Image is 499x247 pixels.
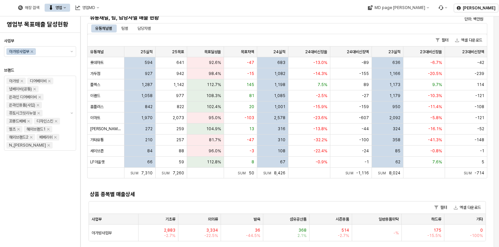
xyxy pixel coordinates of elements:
[246,82,254,87] span: 145
[313,104,327,109] span: -15.9%
[206,93,221,98] span: 108.3%
[316,93,327,98] span: -2.5%
[164,228,175,233] span: 2,883
[477,82,484,87] span: 114
[37,112,40,114] div: Remove 퓨토시크릿리뉴얼
[389,71,400,76] span: 1,166
[90,104,104,109] span: 홈플러스
[133,24,155,32] div: 담당자별
[274,171,285,175] span: 8,426
[147,159,153,165] span: 66
[164,233,175,238] span: -2.7%
[147,148,153,154] span: 84
[277,60,285,65] span: 683
[432,159,442,165] span: 7.6%
[470,233,483,238] span: -100%
[145,104,153,109] span: 842
[359,71,369,76] span: -155
[313,126,327,132] span: -13.8%
[389,93,400,98] span: 1,179
[391,16,483,22] p: 단위: 백만원
[364,82,369,87] span: 89
[428,71,442,76] span: -20.5%
[209,115,221,120] span: 95.0%
[30,78,47,84] div: 디어베이비
[252,159,254,165] span: 8
[434,4,451,12] div: Menu item 6
[179,159,184,165] span: 59
[278,148,285,154] span: 108
[451,203,484,212] button: 엑셀 다운로드
[462,49,484,55] span: 23대비신장액
[209,148,221,154] span: 96.0%
[9,134,29,141] div: 해외브랜드2
[427,233,441,238] span: -15.5%
[480,228,483,233] span: 0
[420,49,442,55] span: 23대비신장율
[37,104,39,106] div: Remove 온라인용품(사입)
[9,126,16,133] div: 엘츠
[393,126,400,132] span: 324
[244,115,254,120] span: -103
[395,159,400,165] span: 62
[392,137,400,143] span: 358
[9,48,29,55] div: 아가방사업부
[341,228,349,233] span: 514
[428,137,442,143] span: -41.3%
[241,49,254,55] span: 목표차액
[45,4,70,12] button: 영업
[27,120,30,122] div: Remove 꼬똥드베베
[249,126,254,132] span: 13
[249,171,254,175] span: 50
[179,148,184,154] span: 88
[388,49,400,55] span: 23실적
[90,115,100,120] span: 이마트
[356,171,369,175] span: -1,116
[176,126,184,132] span: 259
[54,136,57,139] div: Remove 베베리쉬
[39,134,53,141] div: 베베리쉬
[263,171,274,175] span: Sum
[247,71,254,76] span: -15
[91,24,116,32] div: 유통채널별
[92,230,112,236] span: 아가방사업부
[141,171,153,175] span: 7,310
[238,171,249,175] span: Sum
[90,191,385,198] h5: 상품 종목별 매출상세
[452,36,485,44] button: 엑셀 다운로드
[316,159,327,165] span: -0.9%
[278,126,285,132] span: 316
[38,96,41,98] div: Remove 온라인 디어베이비
[379,217,399,222] span: 일반용품위탁
[249,148,254,154] span: -3
[176,93,184,98] span: 977
[389,115,400,120] span: 2,092
[4,38,14,43] span: 사업부
[274,82,285,87] span: 1,198
[68,76,76,150] button: 제안 사항 표시
[255,228,260,233] span: 36
[204,49,221,55] span: 목표달성율
[90,82,100,87] span: 플렉스
[475,93,484,98] span: -121
[247,137,254,143] span: -47
[117,24,132,32] div: 팀별
[141,49,153,55] span: 25실적
[9,78,19,84] div: 아가방
[121,24,128,32] div: 팀별
[430,115,442,120] span: -5.8%
[9,94,37,100] div: 온라인 디어베이비
[145,126,153,132] span: 272
[90,71,100,76] span: 가두점
[4,68,14,73] span: 브랜드
[314,137,327,143] span: -32.2%
[393,230,399,236] span: -%
[247,60,254,65] span: -47
[359,104,369,109] span: -159
[20,80,23,82] div: Remove 아가방
[206,126,221,132] span: 104.9%
[389,82,400,87] span: 1,173
[90,49,104,55] span: 유통채널
[431,217,441,222] span: 하드류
